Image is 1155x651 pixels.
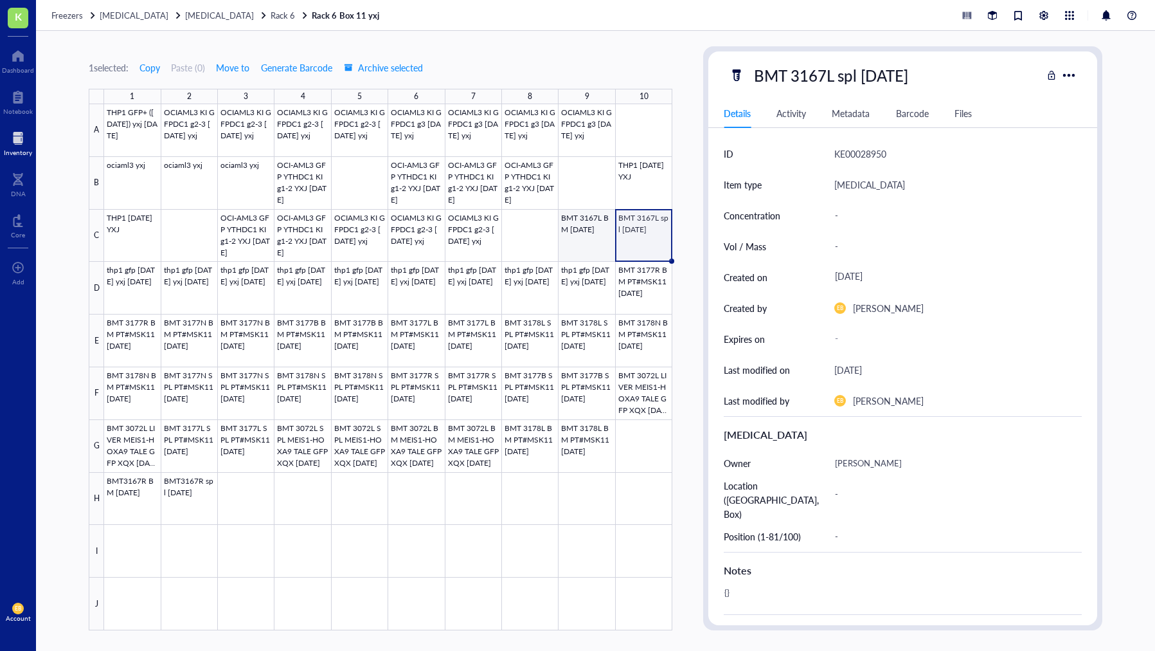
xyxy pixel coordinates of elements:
[829,266,1076,289] div: [DATE]
[89,473,104,526] div: H
[139,62,160,73] span: Copy
[6,614,31,622] div: Account
[11,210,25,239] a: Core
[187,89,192,104] div: 2
[271,9,295,21] span: Rack 6
[343,57,424,78] button: Archive selected
[301,89,305,104] div: 4
[51,9,83,21] span: Freezers
[471,89,476,104] div: 7
[528,89,532,104] div: 8
[829,523,1076,550] div: -
[829,202,1076,229] div: -
[89,525,104,578] div: I
[896,106,929,120] div: Barcode
[724,529,801,544] div: Position (1-81/100)
[100,10,183,21] a: [MEDICAL_DATA]
[829,450,1076,477] div: [PERSON_NAME]
[724,239,766,253] div: Vol / Mass
[4,128,32,156] a: Inventory
[89,420,104,473] div: G
[261,62,332,73] span: Generate Barcode
[89,367,104,420] div: F
[139,57,161,78] button: Copy
[89,104,104,157] div: A
[724,147,733,161] div: ID
[724,332,765,346] div: Expires on
[829,233,1076,260] div: -
[185,9,254,21] span: [MEDICAL_DATA]
[834,362,862,378] div: [DATE]
[11,169,26,197] a: DNA
[724,363,790,377] div: Last modified on
[2,46,34,74] a: Dashboard
[585,89,589,104] div: 9
[724,208,780,223] div: Concentration
[357,89,362,104] div: 5
[4,149,32,156] div: Inventory
[11,231,25,239] div: Core
[12,278,24,286] div: Add
[89,262,104,315] div: D
[837,398,843,404] span: EB
[260,57,333,78] button: Generate Barcode
[312,10,381,21] a: Rack 6 Box 11 yxj
[89,157,104,210] div: B
[724,563,1081,578] div: Notes
[853,300,924,316] div: [PERSON_NAME]
[11,190,26,197] div: DNA
[2,66,34,74] div: Dashboard
[15,8,22,24] span: K
[89,210,104,262] div: C
[719,583,1076,614] div: {}
[724,106,751,120] div: Details
[776,106,806,120] div: Activity
[130,89,134,104] div: 1
[834,177,905,192] div: [MEDICAL_DATA]
[829,327,1076,351] div: -
[724,427,1081,443] div: [MEDICAL_DATA]
[954,106,972,120] div: Files
[834,146,886,161] div: KE00028950
[51,10,97,21] a: Freezers
[853,393,924,408] div: [PERSON_NAME]
[414,89,418,104] div: 6
[724,479,819,521] div: Location ([GEOGRAPHIC_DATA], Box)
[640,89,649,104] div: 10
[244,89,248,104] div: 3
[100,9,168,21] span: [MEDICAL_DATA]
[215,57,250,78] button: Move to
[3,107,33,115] div: Notebook
[724,394,789,408] div: Last modified by
[185,10,309,21] a: [MEDICAL_DATA]Rack 6
[724,270,767,284] div: Created on
[15,605,21,612] span: EB
[89,60,129,75] div: 1 selected:
[724,301,767,315] div: Created by
[216,62,249,73] span: Move to
[724,178,762,192] div: Item type
[832,106,870,120] div: Metadata
[89,578,104,630] div: J
[837,305,843,311] span: EB
[344,62,423,73] span: Archive selected
[724,456,751,470] div: Owner
[748,62,914,89] div: BMT 3167L spl [DATE]
[171,57,205,78] button: Paste (0)
[89,315,104,367] div: E
[829,481,1076,508] div: -
[3,87,33,115] a: Notebook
